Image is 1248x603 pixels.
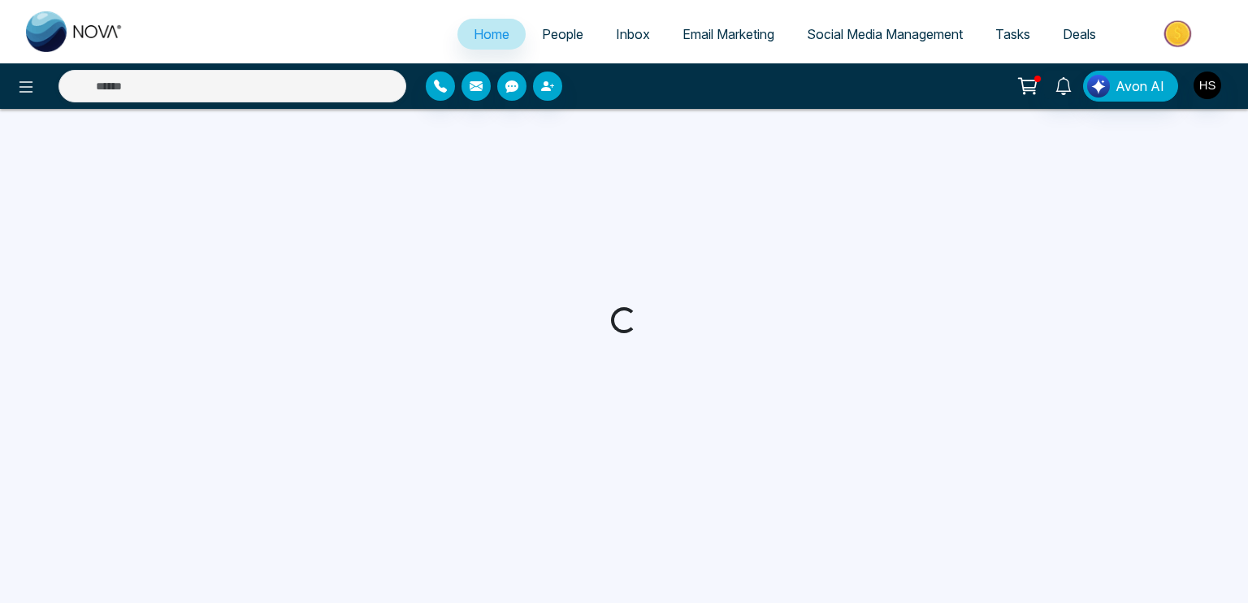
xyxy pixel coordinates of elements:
[600,19,666,50] a: Inbox
[807,26,963,42] span: Social Media Management
[1116,76,1164,96] span: Avon AI
[1194,72,1221,99] img: User Avatar
[1087,75,1110,98] img: Lead Flow
[1120,15,1238,52] img: Market-place.gif
[474,26,509,42] span: Home
[26,11,123,52] img: Nova CRM Logo
[1083,71,1178,102] button: Avon AI
[526,19,600,50] a: People
[791,19,979,50] a: Social Media Management
[666,19,791,50] a: Email Marketing
[682,26,774,42] span: Email Marketing
[457,19,526,50] a: Home
[979,19,1046,50] a: Tasks
[995,26,1030,42] span: Tasks
[616,26,650,42] span: Inbox
[1063,26,1096,42] span: Deals
[542,26,583,42] span: People
[1046,19,1112,50] a: Deals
